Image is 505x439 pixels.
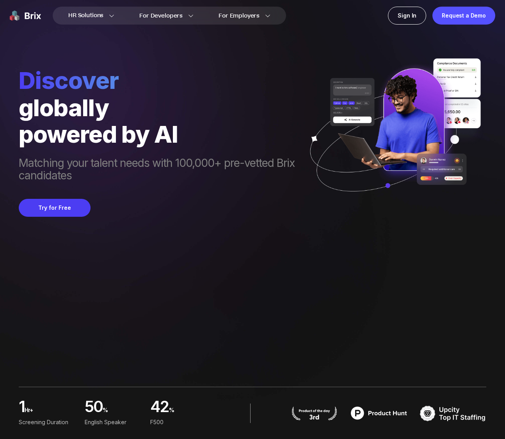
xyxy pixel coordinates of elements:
[169,404,210,421] span: %
[85,400,103,416] span: 50
[19,121,300,147] div: powered by AI
[388,7,426,25] a: Sign In
[19,199,91,217] button: Try for Free
[19,66,300,94] span: Discover
[291,406,338,420] img: product hunt badge
[68,9,103,22] span: HR Solutions
[19,400,25,416] span: 1
[103,404,144,421] span: %
[139,12,183,20] span: For Developers
[150,418,210,427] div: F500
[432,7,495,25] a: Request a Demo
[25,404,78,421] span: hr+
[219,12,260,20] span: For Employers
[85,418,144,427] div: English Speaker
[19,157,300,183] span: Matching your talent needs with 100,000+ pre-vetted Brix candidates
[420,404,486,423] img: TOP IT STAFFING
[300,58,486,208] img: ai generate
[19,418,78,427] div: Screening duration
[150,400,169,416] span: 42
[346,404,412,423] img: product hunt badge
[19,94,300,121] div: globally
